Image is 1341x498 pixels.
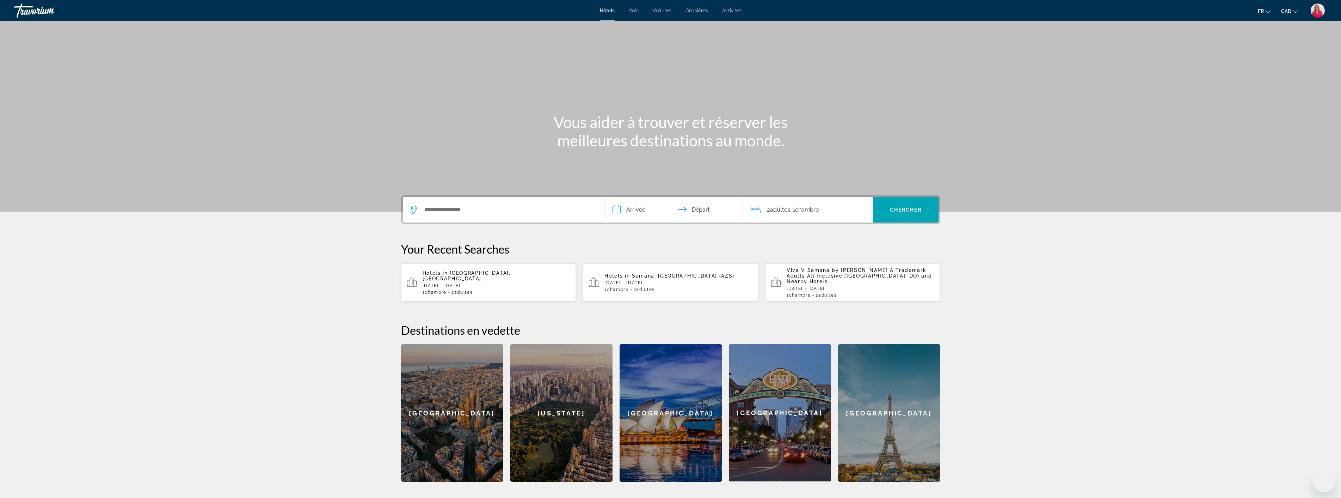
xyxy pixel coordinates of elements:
a: [GEOGRAPHIC_DATA] [729,344,831,482]
button: Chercher [873,197,939,223]
a: Activités [722,8,742,13]
span: 1 [423,290,447,295]
span: Samana, [GEOGRAPHIC_DATA] (AZS) [632,273,734,279]
span: Adultes [636,287,655,292]
h2: Destinations en vedette [401,323,940,337]
span: Chambre [607,287,629,292]
a: Travorium [14,1,85,20]
p: [DATE] - [DATE] [604,280,752,285]
a: Voitures [653,8,671,13]
span: Chambre [789,293,811,298]
p: Your Recent Searches [401,242,940,256]
span: 1 [787,293,811,298]
span: 2 [634,287,655,292]
p: [DATE] - [DATE] [423,283,571,288]
span: Chercher [890,207,922,213]
img: 2Q== [1311,4,1325,18]
span: and Nearby Hotels [787,273,932,284]
iframe: Bouton de lancement de la fenêtre de messagerie [1313,470,1335,492]
span: CAD [1281,8,1291,14]
a: [GEOGRAPHIC_DATA] [838,344,940,482]
span: Chambre [425,290,447,295]
span: 2 [816,293,837,298]
button: Travelers: 2 adults, 0 children [743,197,873,223]
button: User Menu [1309,3,1327,18]
span: 2 [767,205,790,215]
button: Change language [1258,6,1271,16]
span: Adultes [770,206,790,213]
span: [GEOGRAPHIC_DATA], [GEOGRAPHIC_DATA] [423,270,511,281]
span: 2 [451,290,473,295]
p: [DATE] - [DATE] [787,286,935,291]
button: Hotels in [GEOGRAPHIC_DATA], [GEOGRAPHIC_DATA][DATE] - [DATE]1Chambre2Adultes [401,263,576,302]
button: Hotels in Samana, [GEOGRAPHIC_DATA] (AZS)[DATE] - [DATE]1Chambre2Adultes [583,263,758,302]
span: Adultes [818,293,837,298]
button: Viva V Samana by [PERSON_NAME] A Trademark Adults All Inclusive ([GEOGRAPHIC_DATA], DO) and Nearb... [765,263,940,302]
button: Check in and out dates [605,197,743,223]
span: Viva V Samana by [PERSON_NAME] A Trademark Adults All Inclusive ([GEOGRAPHIC_DATA], DO) [787,267,927,279]
a: Hôtels [600,8,615,13]
span: Adultes [454,290,473,295]
div: Search widget [403,197,939,223]
a: [US_STATE] [510,344,613,482]
span: Chambre [795,206,819,213]
a: Vols [629,8,639,13]
span: 1 [604,287,628,292]
span: Hotels in [604,273,630,279]
span: Hotels in [423,270,448,276]
button: Change currency [1281,6,1298,16]
h1: Vous aider à trouver et réserver les meilleures destinations au monde. [539,113,803,150]
a: [GEOGRAPHIC_DATA] [620,344,722,482]
a: Croisières [685,8,708,13]
span: , 1 [790,205,819,215]
span: fr [1258,8,1264,14]
a: [GEOGRAPHIC_DATA] [401,344,503,482]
